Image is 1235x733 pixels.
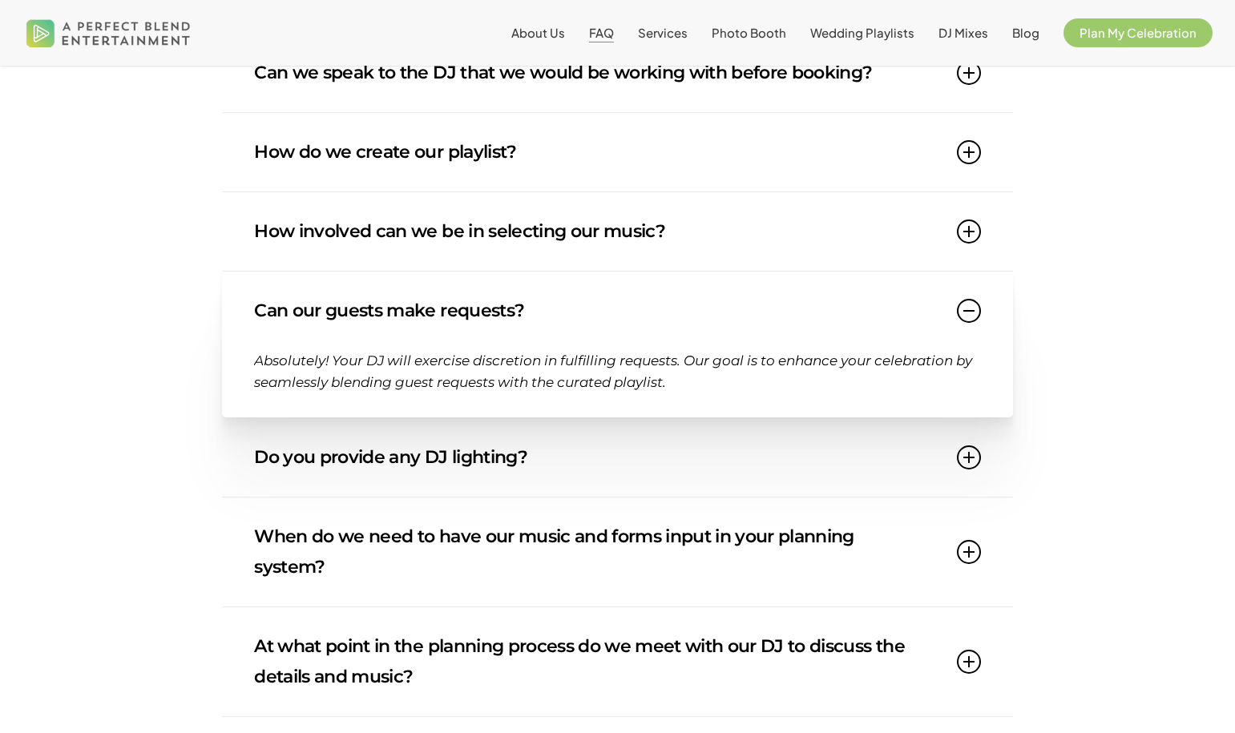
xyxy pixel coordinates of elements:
a: Blog [1012,26,1039,39]
img: A Perfect Blend Entertainment [22,6,195,59]
a: When do we need to have our music and forms input in your planning system? [254,497,980,606]
a: At what point in the planning process do we meet with our DJ to discuss the details and music? [254,607,980,716]
a: FAQ [589,26,614,39]
a: Can our guests make requests? [254,272,980,350]
a: Can we speak to the DJ that we would be working with before booking? [254,34,980,112]
span: Blog [1012,25,1039,40]
span: Wedding Playlists [810,25,914,40]
a: DJ Mixes [938,26,988,39]
a: Do you provide any DJ lighting? [254,418,980,497]
a: Services [638,26,688,39]
a: Plan My Celebration [1063,26,1213,39]
a: Wedding Playlists [810,26,914,39]
a: How do we create our playlist? [254,113,980,191]
span: About Us [511,25,565,40]
span: Plan My Celebration [1080,25,1197,40]
a: Photo Booth [712,26,786,39]
span: Photo Booth [712,25,786,40]
a: About Us [511,26,565,39]
span: FAQ [589,25,614,40]
a: How involved can we be in selecting our music? [254,192,980,271]
span: DJ Mixes [938,25,988,40]
span: Services [638,25,688,40]
span: Absolutely! Your DJ will exercise discretion in fulfilling requests. Our goal is to enhance your ... [254,352,972,390]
